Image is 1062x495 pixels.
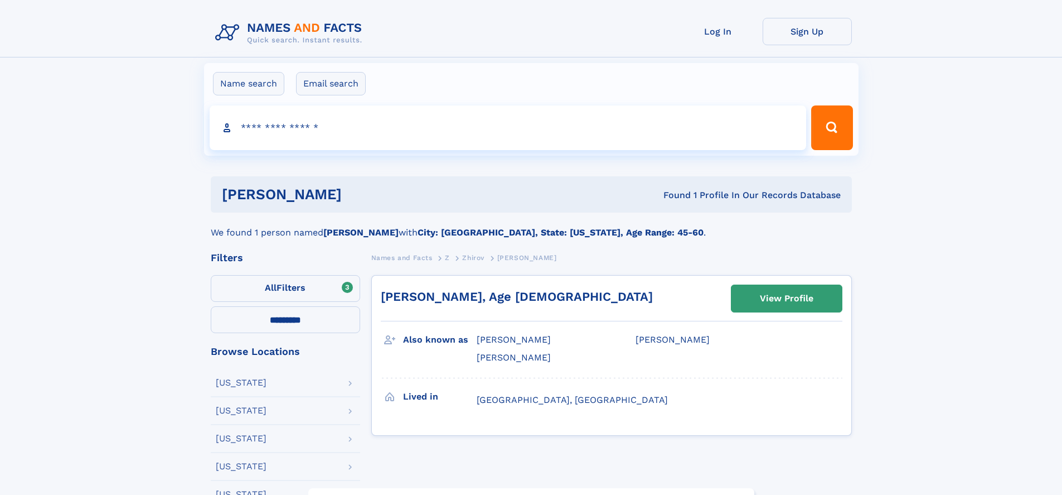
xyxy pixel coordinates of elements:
[222,188,503,201] h1: [PERSON_NAME]
[265,282,277,293] span: All
[497,254,557,262] span: [PERSON_NAME]
[403,330,477,349] h3: Also known as
[673,18,763,45] a: Log In
[211,347,360,357] div: Browse Locations
[216,462,266,471] div: [US_STATE]
[216,406,266,415] div: [US_STATE]
[445,251,450,265] a: Z
[216,434,266,443] div: [US_STATE]
[323,227,399,238] b: [PERSON_NAME]
[403,387,477,406] h3: Lived in
[502,189,841,201] div: Found 1 Profile In Our Records Database
[462,251,484,265] a: Zhirov
[210,105,807,150] input: search input
[211,253,360,263] div: Filters
[213,72,284,95] label: Name search
[477,334,551,345] span: [PERSON_NAME]
[418,227,704,238] b: City: [GEOGRAPHIC_DATA], State: [US_STATE], Age Range: 45-60
[371,251,433,265] a: Names and Facts
[211,18,371,48] img: Logo Names and Facts
[296,72,366,95] label: Email search
[760,286,813,311] div: View Profile
[477,352,551,363] span: [PERSON_NAME]
[211,213,852,239] div: We found 1 person named with .
[445,254,450,262] span: Z
[763,18,852,45] a: Sign Up
[216,378,266,387] div: [US_STATE]
[811,105,852,150] button: Search Button
[211,275,360,302] label: Filters
[477,395,668,405] span: [GEOGRAPHIC_DATA], [GEOGRAPHIC_DATA]
[462,254,484,262] span: Zhirov
[731,285,842,312] a: View Profile
[636,334,710,345] span: [PERSON_NAME]
[381,290,653,304] a: [PERSON_NAME], Age [DEMOGRAPHIC_DATA]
